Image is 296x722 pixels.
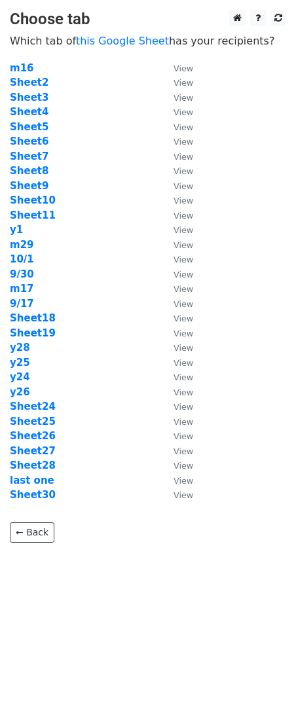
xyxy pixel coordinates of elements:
small: View [174,490,193,500]
a: View [160,62,193,74]
a: Sheet19 [10,327,56,339]
small: View [174,372,193,382]
a: View [160,92,193,103]
a: View [160,194,193,206]
a: View [160,416,193,427]
a: Sheet8 [10,165,48,177]
strong: Sheet10 [10,194,56,206]
small: View [174,196,193,206]
small: View [174,181,193,191]
a: y26 [10,386,30,398]
a: View [160,283,193,295]
small: View [174,122,193,132]
a: View [160,460,193,471]
small: View [174,446,193,456]
a: ← Back [10,522,54,543]
a: Sheet28 [10,460,56,471]
a: Sheet5 [10,121,48,133]
small: View [174,166,193,176]
h3: Choose tab [10,10,286,29]
a: Sheet3 [10,92,48,103]
small: View [174,211,193,221]
small: View [174,284,193,294]
small: View [174,431,193,441]
a: last one [10,475,54,486]
a: y24 [10,371,30,383]
a: View [160,239,193,251]
a: Sheet27 [10,445,56,457]
small: View [174,402,193,412]
a: View [160,209,193,221]
small: View [174,78,193,88]
a: m17 [10,283,34,295]
small: View [174,343,193,353]
a: View [160,371,193,383]
a: Sheet4 [10,106,48,118]
a: Sheet25 [10,416,56,427]
a: Sheet30 [10,489,56,501]
a: Sheet26 [10,430,56,442]
a: 9/17 [10,298,34,310]
a: y1 [10,224,23,236]
small: View [174,388,193,397]
a: View [160,121,193,133]
a: View [160,135,193,147]
strong: Sheet24 [10,401,56,412]
strong: Sheet7 [10,151,48,162]
small: View [174,255,193,264]
a: y25 [10,357,30,369]
small: View [174,461,193,471]
small: View [174,270,193,280]
a: View [160,430,193,442]
a: View [160,268,193,280]
a: View [160,327,193,339]
a: m29 [10,239,34,251]
a: View [160,77,193,88]
small: View [174,93,193,103]
a: View [160,357,193,369]
a: View [160,253,193,265]
a: View [160,489,193,501]
small: View [174,329,193,338]
a: View [160,151,193,162]
a: m16 [10,62,34,74]
a: 9/30 [10,268,34,280]
small: View [174,417,193,427]
small: View [174,63,193,73]
a: View [160,165,193,177]
a: Sheet2 [10,77,48,88]
small: View [174,152,193,162]
a: Sheet9 [10,180,48,192]
a: 10/1 [10,253,34,265]
small: View [174,137,193,147]
strong: Sheet6 [10,135,48,147]
a: y28 [10,342,30,353]
a: Sheet11 [10,209,56,221]
small: View [174,299,193,309]
a: View [160,401,193,412]
a: View [160,224,193,236]
a: this Google Sheet [76,35,169,47]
